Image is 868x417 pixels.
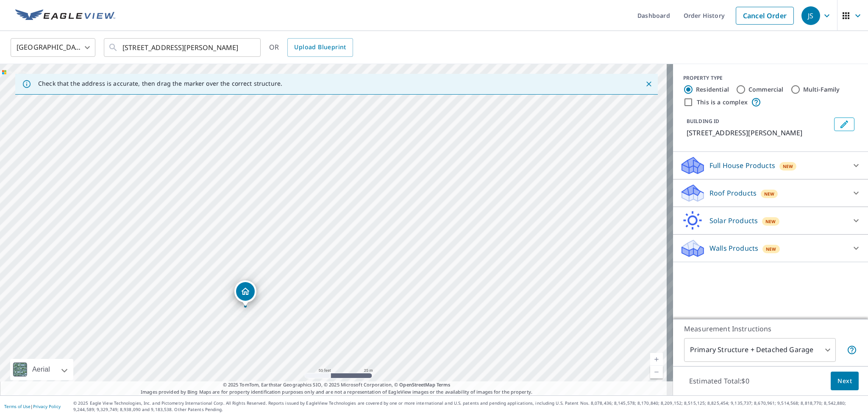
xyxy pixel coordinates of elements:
[709,160,775,171] p: Full House Products
[697,98,748,106] label: This is a complex
[680,155,861,176] div: Full House ProductsNew
[30,359,53,380] div: Aerial
[294,42,346,53] span: Upload Blueprint
[269,38,353,57] div: OR
[834,118,854,131] button: Edit building 1
[736,7,794,25] a: Cancel Order
[709,188,757,198] p: Roof Products
[748,85,784,94] label: Commercial
[10,359,73,380] div: Aerial
[837,376,852,386] span: Next
[15,9,115,22] img: EV Logo
[680,210,861,231] div: Solar ProductsNew
[687,118,719,125] p: BUILDING ID
[73,400,864,413] p: © 2025 Eagle View Technologies, Inc. and Pictometry International Corp. All Rights Reserved. Repo...
[4,404,61,409] p: |
[4,403,31,409] a: Terms of Use
[709,215,758,226] p: Solar Products
[684,338,836,362] div: Primary Structure + Detached Garage
[831,372,859,391] button: Next
[803,85,840,94] label: Multi-Family
[709,243,758,253] p: Walls Products
[650,366,663,378] a: Current Level 19, Zoom Out
[287,38,353,57] a: Upload Blueprint
[687,128,831,138] p: [STREET_ADDRESS][PERSON_NAME]
[680,238,861,258] div: Walls ProductsNew
[122,36,243,59] input: Search by address or latitude-longitude
[680,183,861,203] div: Roof ProductsNew
[223,381,451,389] span: © 2025 TomTom, Earthstar Geographics SIO, © 2025 Microsoft Corporation, ©
[650,353,663,366] a: Current Level 19, Zoom In
[33,403,61,409] a: Privacy Policy
[764,190,775,197] span: New
[38,80,282,87] p: Check that the address is accurate, then drag the marker over the correct structure.
[437,381,451,388] a: Terms
[399,381,435,388] a: OpenStreetMap
[682,372,756,390] p: Estimated Total: $0
[847,345,857,355] span: Your report will include the primary structure and a detached garage if one exists.
[801,6,820,25] div: JS
[696,85,729,94] label: Residential
[783,163,793,170] span: New
[683,74,858,82] div: PROPERTY TYPE
[11,36,95,59] div: [GEOGRAPHIC_DATA]
[765,218,776,225] span: New
[234,280,256,307] div: Dropped pin, building 1, Residential property, 13 Wren Ct Saint Marys, GA 31558
[766,246,776,252] span: New
[643,78,654,90] button: Close
[684,324,857,334] p: Measurement Instructions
